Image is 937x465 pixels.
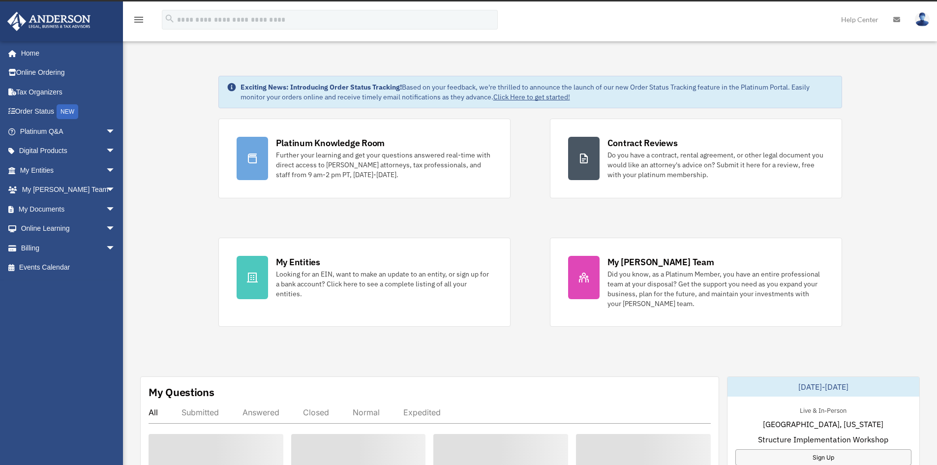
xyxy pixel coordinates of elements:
a: Digital Productsarrow_drop_down [7,141,130,161]
span: [GEOGRAPHIC_DATA], [US_STATE] [763,418,883,430]
a: Tax Organizers [7,82,130,102]
a: Platinum Knowledge Room Further your learning and get your questions answered real-time with dire... [218,119,511,198]
a: My [PERSON_NAME] Teamarrow_drop_down [7,180,130,200]
div: close [928,1,935,7]
div: Closed [303,407,329,417]
a: My [PERSON_NAME] Team Did you know, as a Platinum Member, you have an entire professional team at... [550,238,842,327]
div: Answered [242,407,279,417]
a: Order StatusNEW [7,102,130,122]
span: arrow_drop_down [106,122,125,142]
a: Home [7,43,125,63]
span: arrow_drop_down [106,180,125,200]
i: search [164,13,175,24]
div: Contract Reviews [607,137,678,149]
img: User Pic [915,12,930,27]
div: [DATE]-[DATE] [727,377,919,397]
strong: Exciting News: Introducing Order Status Tracking! [241,83,402,92]
div: Live & In-Person [792,404,854,415]
div: Normal [353,407,380,417]
img: Anderson Advisors Platinum Portal [4,12,93,31]
div: Do you have a contract, rental agreement, or other legal document you would like an attorney's ad... [607,150,824,180]
span: arrow_drop_down [106,160,125,181]
a: Click Here to get started! [493,93,570,101]
div: Expedited [403,407,441,417]
a: Billingarrow_drop_down [7,238,130,258]
div: Did you know, as a Platinum Member, you have an entire professional team at your disposal? Get th... [607,269,824,309]
div: All [149,407,158,417]
a: menu [133,17,145,26]
span: arrow_drop_down [106,141,125,161]
span: arrow_drop_down [106,238,125,258]
a: My Documentsarrow_drop_down [7,199,130,219]
span: Structure Implementation Workshop [758,434,888,445]
div: My [PERSON_NAME] Team [607,256,714,268]
div: My Entities [276,256,320,268]
a: My Entitiesarrow_drop_down [7,160,130,180]
div: Looking for an EIN, want to make an update to an entity, or sign up for a bank account? Click her... [276,269,492,299]
span: arrow_drop_down [106,219,125,239]
div: Based on your feedback, we're thrilled to announce the launch of our new Order Status Tracking fe... [241,82,834,102]
div: Submitted [181,407,219,417]
div: Further your learning and get your questions answered real-time with direct access to [PERSON_NAM... [276,150,492,180]
a: Platinum Q&Aarrow_drop_down [7,122,130,141]
a: My Entities Looking for an EIN, want to make an update to an entity, or sign up for a bank accoun... [218,238,511,327]
a: Online Ordering [7,63,130,83]
a: Contract Reviews Do you have a contract, rental agreement, or other legal document you would like... [550,119,842,198]
div: Platinum Knowledge Room [276,137,385,149]
i: menu [133,14,145,26]
div: NEW [57,104,78,119]
a: Online Learningarrow_drop_down [7,219,130,239]
span: arrow_drop_down [106,199,125,219]
a: Events Calendar [7,258,130,278]
div: My Questions [149,385,214,400]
